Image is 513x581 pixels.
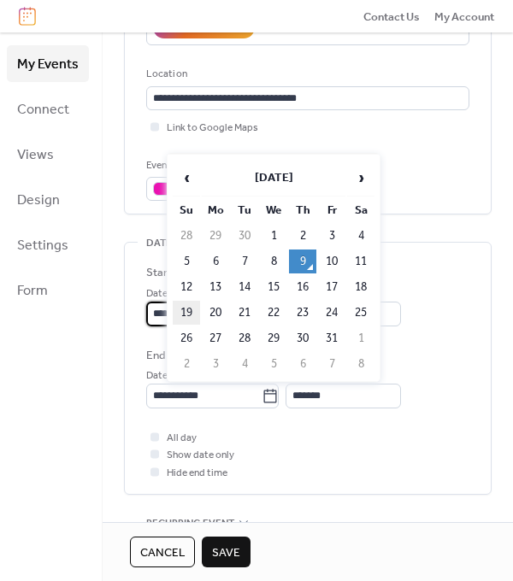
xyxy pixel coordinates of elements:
[202,198,229,222] th: Mo
[174,161,199,195] span: ‹
[202,275,229,299] td: 13
[146,347,190,364] div: End date
[185,20,243,37] div: AI Assistant
[260,352,287,376] td: 5
[202,160,345,197] th: [DATE]
[260,198,287,222] th: We
[173,326,200,350] td: 26
[167,120,258,137] span: Link to Google Maps
[167,465,227,482] span: Hide end time
[347,275,374,299] td: 18
[146,515,234,532] span: Recurring event
[289,326,316,350] td: 30
[146,285,168,302] span: Date
[231,224,258,248] td: 30
[146,367,168,384] span: Date
[289,224,316,248] td: 2
[202,301,229,325] td: 20
[434,9,494,26] span: My Account
[167,430,197,447] span: All day
[231,301,258,325] td: 21
[348,161,374,195] span: ›
[140,544,185,561] span: Cancel
[289,198,316,222] th: Th
[19,7,36,26] img: logo
[231,352,258,376] td: 4
[318,301,345,325] td: 24
[202,352,229,376] td: 3
[202,326,229,350] td: 27
[146,66,466,83] div: Location
[289,275,316,299] td: 16
[318,275,345,299] td: 17
[173,352,200,376] td: 2
[260,301,287,325] td: 22
[318,224,345,248] td: 3
[347,326,374,350] td: 1
[146,157,272,174] div: Event color
[231,275,258,299] td: 14
[167,447,234,464] span: Show date only
[7,45,89,82] a: My Events
[260,275,287,299] td: 15
[7,226,89,263] a: Settings
[260,326,287,350] td: 29
[202,249,229,273] td: 6
[347,198,374,222] th: Sa
[7,272,89,308] a: Form
[173,275,200,299] td: 12
[17,278,48,304] span: Form
[363,9,420,26] span: Contact Us
[7,181,89,218] a: Design
[173,301,200,325] td: 19
[173,249,200,273] td: 5
[318,352,345,376] td: 7
[153,16,255,38] button: AI Assistant
[202,224,229,248] td: 29
[289,352,316,376] td: 6
[17,97,69,123] span: Connect
[146,235,219,252] span: Date and time
[260,224,287,248] td: 1
[347,249,374,273] td: 11
[318,198,345,222] th: Fr
[17,187,60,214] span: Design
[173,224,200,248] td: 28
[289,301,316,325] td: 23
[212,544,240,561] span: Save
[347,352,374,376] td: 8
[7,136,89,173] a: Views
[231,326,258,350] td: 28
[173,198,200,222] th: Su
[289,249,316,273] td: 9
[318,326,345,350] td: 31
[17,51,79,78] span: My Events
[231,249,258,273] td: 7
[318,249,345,273] td: 10
[7,91,89,127] a: Connect
[434,8,494,25] a: My Account
[347,224,374,248] td: 4
[17,142,54,168] span: Views
[17,232,68,259] span: Settings
[347,301,374,325] td: 25
[146,264,197,281] div: Start date
[363,8,420,25] a: Contact Us
[260,249,287,273] td: 8
[231,198,258,222] th: Tu
[202,537,251,567] button: Save
[130,537,195,567] button: Cancel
